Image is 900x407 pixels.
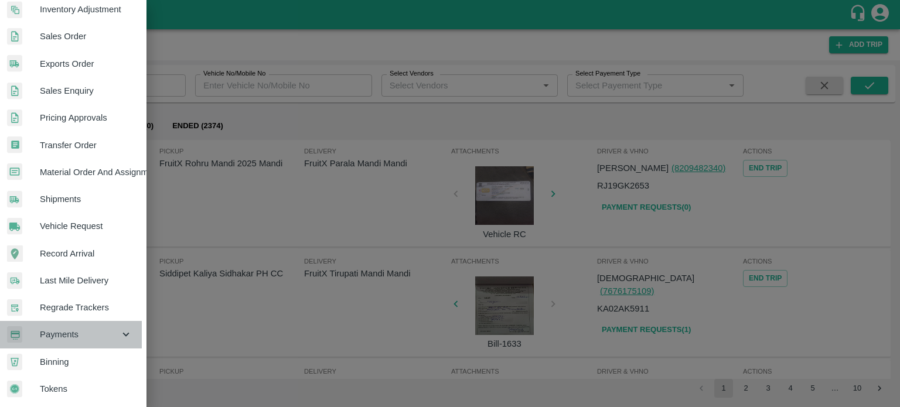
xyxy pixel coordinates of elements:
img: vehicle [7,218,22,235]
img: delivery [7,272,22,289]
img: inventory [7,1,22,18]
span: Sales Order [40,30,132,43]
img: recordArrival [7,245,23,262]
span: Payments [40,328,120,341]
img: tokens [7,381,22,398]
span: Last Mile Delivery [40,274,132,287]
span: Vehicle Request [40,220,132,232]
span: Exports Order [40,57,132,70]
img: shipments [7,191,22,208]
img: sales [7,83,22,100]
img: whTracker [7,299,22,316]
span: Inventory Adjustment [40,3,132,16]
span: Material Order And Assignment [40,166,132,179]
span: Tokens [40,382,132,395]
span: Record Arrival [40,247,132,260]
span: Regrade Trackers [40,301,132,314]
img: bin [7,354,22,370]
span: Pricing Approvals [40,111,132,124]
img: centralMaterial [7,163,22,180]
span: Transfer Order [40,139,132,152]
span: Sales Enquiry [40,84,132,97]
img: payment [7,326,22,343]
img: shipments [7,55,22,72]
img: sales [7,28,22,45]
span: Binning [40,355,132,368]
img: sales [7,110,22,126]
img: whTransfer [7,136,22,153]
span: Shipments [40,193,132,206]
